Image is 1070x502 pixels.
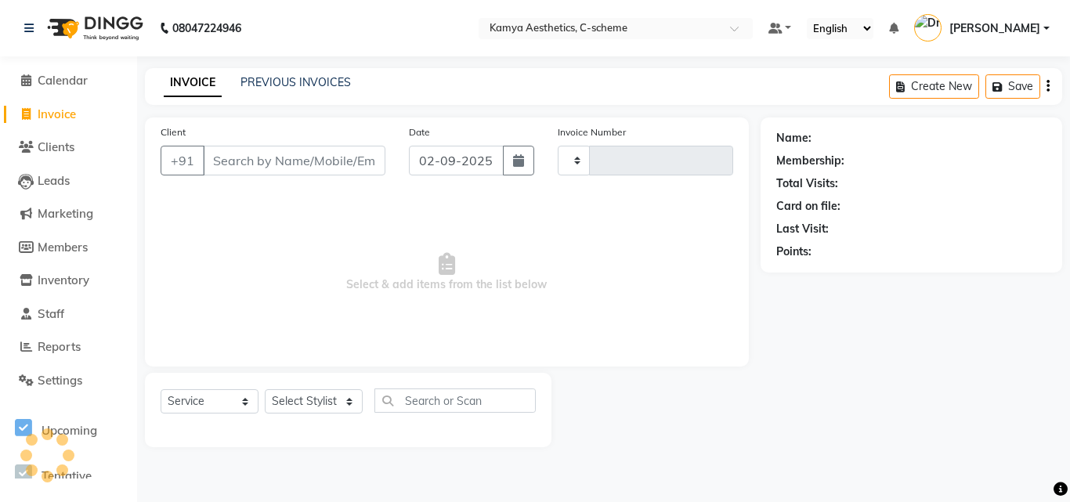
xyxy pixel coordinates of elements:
[374,388,536,413] input: Search or Scan
[161,194,733,351] span: Select & add items from the list below
[38,139,74,154] span: Clients
[4,239,133,257] a: Members
[4,338,133,356] a: Reports
[4,305,133,323] a: Staff
[4,106,133,124] a: Invoice
[4,272,133,290] a: Inventory
[4,372,133,390] a: Settings
[776,175,838,192] div: Total Visits:
[4,172,133,190] a: Leads
[889,74,979,99] button: Create New
[776,130,812,146] div: Name:
[4,205,133,223] a: Marketing
[38,206,93,221] span: Marketing
[38,273,89,287] span: Inventory
[164,69,222,97] a: INVOICE
[38,373,82,388] span: Settings
[38,173,70,188] span: Leads
[42,423,97,438] span: Upcoming
[172,6,241,50] b: 08047224946
[38,240,88,255] span: Members
[776,244,812,260] div: Points:
[240,75,351,89] a: PREVIOUS INVOICES
[38,73,88,88] span: Calendar
[558,125,626,139] label: Invoice Number
[776,153,844,169] div: Membership:
[161,125,186,139] label: Client
[38,107,76,121] span: Invoice
[985,74,1040,99] button: Save
[38,306,64,321] span: Staff
[38,339,81,354] span: Reports
[914,14,942,42] img: Dr Tanvi Ahmed
[776,198,840,215] div: Card on file:
[776,221,829,237] div: Last Visit:
[161,146,204,175] button: +91
[4,139,133,157] a: Clients
[409,125,430,139] label: Date
[4,72,133,90] a: Calendar
[40,6,147,50] img: logo
[203,146,385,175] input: Search by Name/Mobile/Email/Code
[949,20,1040,37] span: [PERSON_NAME]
